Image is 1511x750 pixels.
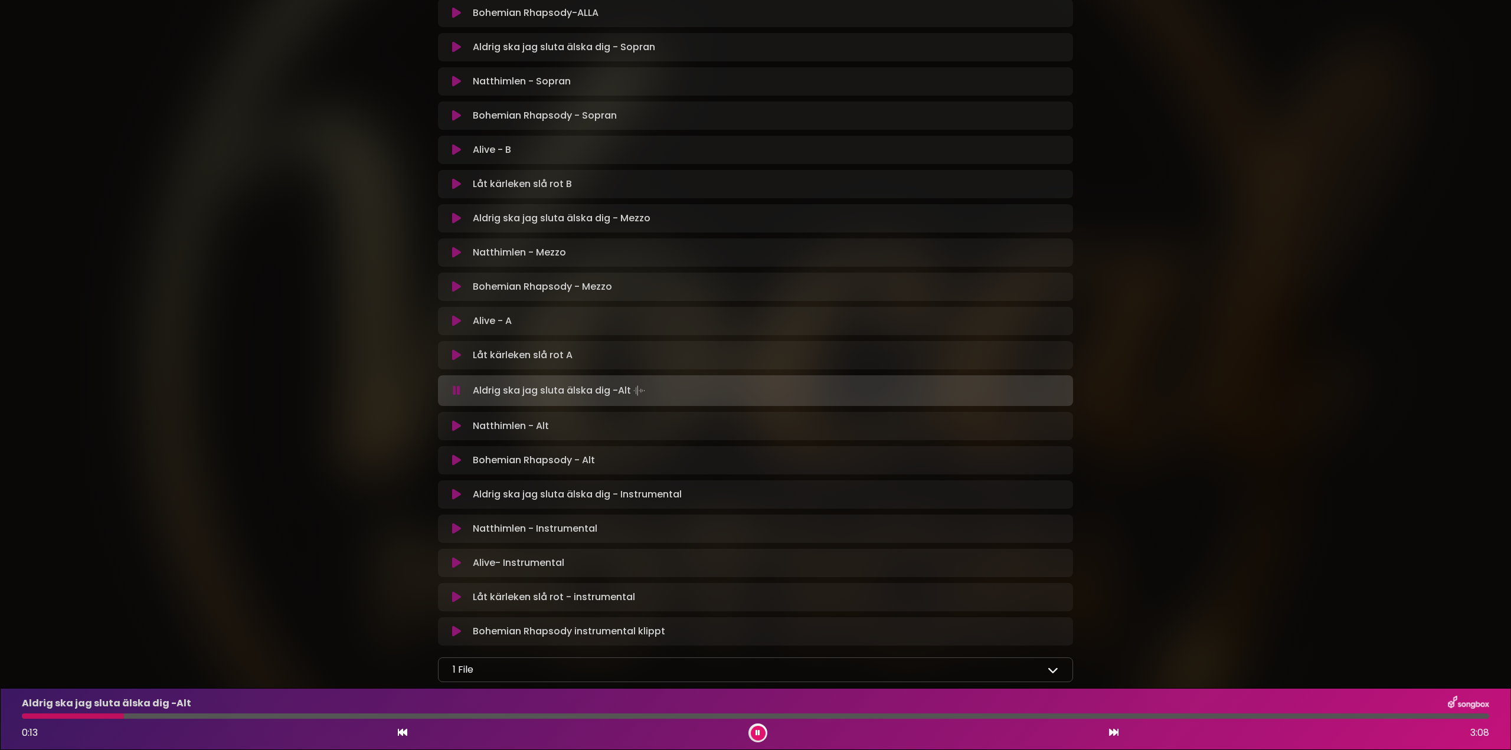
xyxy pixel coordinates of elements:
p: Natthimlen - Sopran [473,74,571,89]
p: Låt kärleken slå rot A [473,348,573,362]
p: Alive - B [473,143,511,157]
p: Bohemian Rhapsody-ALLA [473,6,598,20]
p: Bohemian Rhapsody instrumental klippt [473,624,665,638]
p: Natthimlen - Instrumental [473,522,597,536]
p: 1 File [453,663,473,677]
span: 0:13 [22,726,38,739]
span: 3:08 [1470,726,1489,740]
p: Låt kärleken slå rot B [473,177,572,191]
p: Låt kärleken slå rot - instrumental [473,590,635,604]
p: Alive - A [473,314,512,328]
p: Alive- Instrumental [473,556,564,570]
p: Bohemian Rhapsody - Alt [473,453,595,467]
p: Bohemian Rhapsody - Mezzo [473,280,612,294]
p: Bohemian Rhapsody - Sopran [473,109,617,123]
p: Aldrig ska jag sluta älska dig - Sopran [473,40,655,54]
p: Aldrig ska jag sluta älska dig - Mezzo [473,211,650,225]
img: songbox-logo-white.png [1448,696,1489,711]
p: Aldrig ska jag sluta älska dig -Alt [473,382,647,399]
img: waveform4.gif [631,382,647,399]
p: Aldrig ska jag sluta älska dig -Alt [22,696,191,710]
p: Natthimlen - Mezzo [473,245,566,260]
p: Natthimlen - Alt [473,419,549,433]
p: Aldrig ska jag sluta älska dig - Instrumental [473,487,682,502]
